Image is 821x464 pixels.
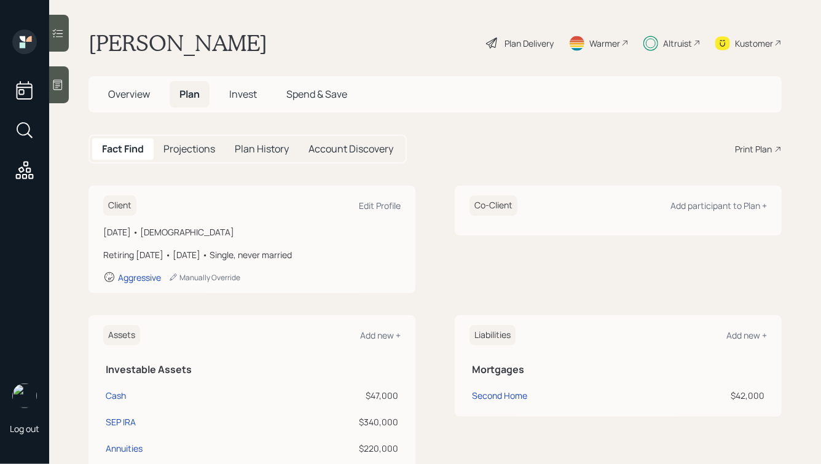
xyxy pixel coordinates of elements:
[10,423,39,435] div: Log out
[469,325,516,345] h6: Liabilities
[108,87,150,101] span: Overview
[319,442,398,455] div: $220,000
[735,143,772,155] div: Print Plan
[589,37,620,50] div: Warmer
[308,143,393,155] h5: Account Discovery
[103,226,401,238] div: [DATE] • [DEMOGRAPHIC_DATA]
[505,37,554,50] div: Plan Delivery
[106,389,126,402] div: Cash
[653,389,764,402] div: $42,000
[319,389,398,402] div: $47,000
[670,200,767,211] div: Add participant to Plan +
[235,143,289,155] h5: Plan History
[106,415,136,428] div: SEP IRA
[12,383,37,408] img: hunter_neumayer.jpg
[88,29,267,57] h1: [PERSON_NAME]
[726,329,767,341] div: Add new +
[179,87,200,101] span: Plan
[472,389,527,402] div: Second Home
[469,195,517,216] h6: Co-Client
[118,272,161,283] div: Aggressive
[106,442,143,455] div: Annuities
[103,248,401,261] div: Retiring [DATE] • [DATE] • Single, never married
[286,87,347,101] span: Spend & Save
[163,143,215,155] h5: Projections
[168,272,240,283] div: Manually Override
[229,87,257,101] span: Invest
[103,325,140,345] h6: Assets
[472,364,764,376] h5: Mortgages
[102,143,144,155] h5: Fact Find
[103,195,136,216] h6: Client
[106,364,398,376] h5: Investable Assets
[663,37,692,50] div: Altruist
[735,37,773,50] div: Kustomer
[360,329,401,341] div: Add new +
[319,415,398,428] div: $340,000
[359,200,401,211] div: Edit Profile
